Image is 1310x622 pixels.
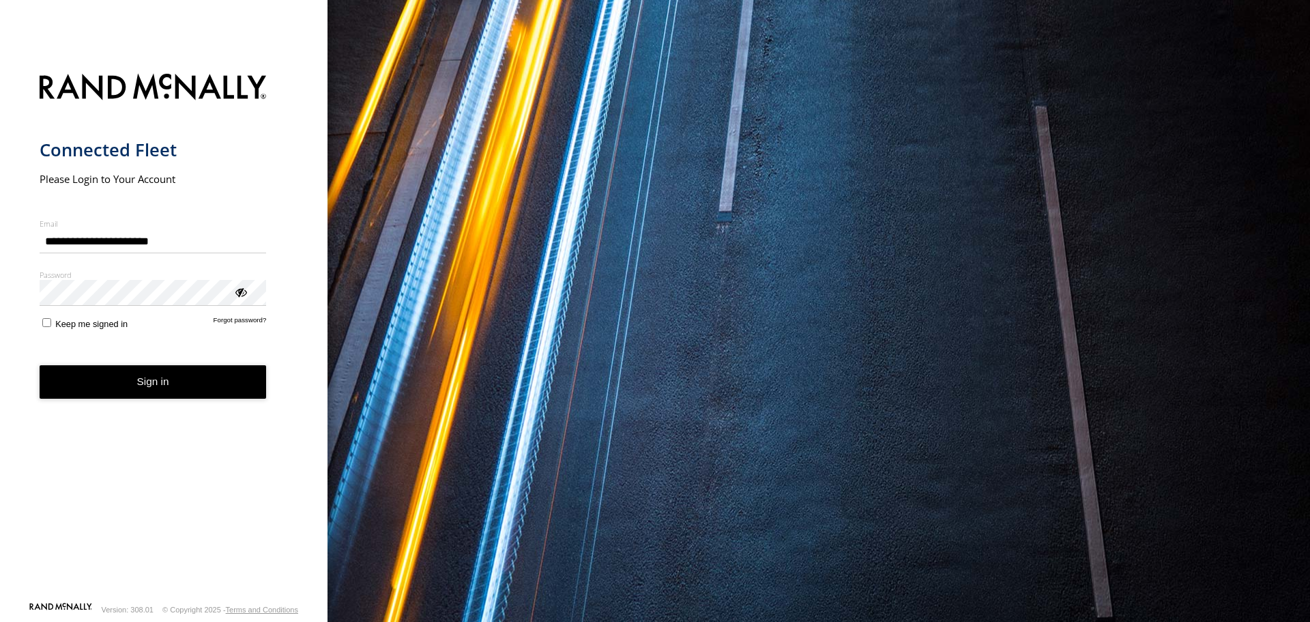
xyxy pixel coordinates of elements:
a: Visit our Website [29,603,92,617]
label: Email [40,218,267,229]
div: ViewPassword [233,285,247,298]
input: Keep me signed in [42,318,51,327]
h1: Connected Fleet [40,139,267,161]
a: Forgot password? [214,316,267,329]
label: Password [40,270,267,280]
div: © Copyright 2025 - [162,606,298,614]
button: Sign in [40,365,267,399]
h2: Please Login to Your Account [40,172,267,186]
span: Keep me signed in [55,319,128,329]
form: main [40,66,289,602]
img: Rand McNally [40,71,267,106]
div: Version: 308.01 [102,606,154,614]
a: Terms and Conditions [226,606,298,614]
